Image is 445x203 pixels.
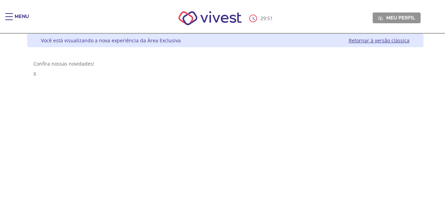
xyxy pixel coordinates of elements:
a: Retornar à versão clássica [349,37,410,44]
span: 51 [267,15,273,22]
a: Meu perfil [373,12,421,23]
div: Confira nossas novidades! [33,60,417,67]
div: : [249,15,274,22]
img: Meu perfil [378,16,383,21]
div: Vivest [22,34,423,203]
img: Vivest [171,3,250,33]
span: Meu perfil [386,15,415,21]
span: 29 [260,15,266,22]
span: X [33,70,36,77]
div: Menu [15,13,29,27]
div: Você está visualizando a nova experiência da Área Exclusiva [41,37,181,44]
